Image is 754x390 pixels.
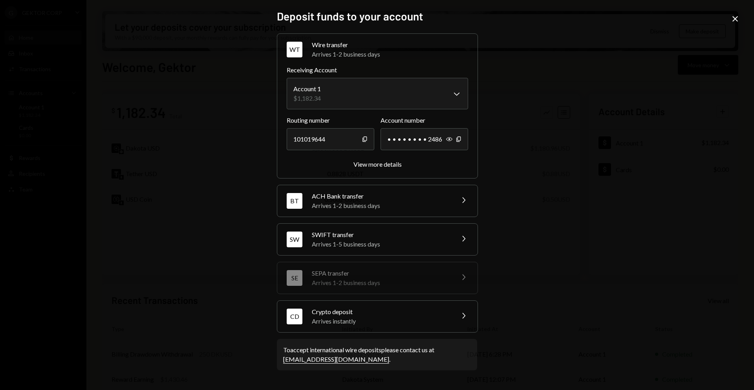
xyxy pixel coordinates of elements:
[312,50,468,59] div: Arrives 1-2 business days
[287,65,468,75] label: Receiving Account
[312,201,449,210] div: Arrives 1-2 business days
[353,160,402,168] div: View more details
[312,307,449,316] div: Crypto deposit
[287,193,302,209] div: BT
[277,224,478,255] button: SWSWIFT transferArrives 1-5 business days
[277,262,478,294] button: SESEPA transferArrives 1-2 business days
[381,116,468,125] label: Account number
[312,269,449,278] div: SEPA transfer
[277,185,478,217] button: BTACH Bank transferArrives 1-2 business days
[312,316,449,326] div: Arrives instantly
[287,42,302,57] div: WT
[353,160,402,169] button: View more details
[287,65,468,169] div: WTWire transferArrives 1-2 business days
[312,239,449,249] div: Arrives 1-5 business days
[312,278,449,287] div: Arrives 1-2 business days
[287,78,468,109] button: Receiving Account
[312,230,449,239] div: SWIFT transfer
[277,9,477,24] h2: Deposit funds to your account
[277,301,478,332] button: CDCrypto depositArrives instantly
[287,116,374,125] label: Routing number
[381,128,468,150] div: • • • • • • • • 2486
[277,34,478,65] button: WTWire transferArrives 1-2 business days
[287,309,302,324] div: CD
[312,40,468,50] div: Wire transfer
[312,191,449,201] div: ACH Bank transfer
[283,345,471,364] div: To accept international wire deposits please contact us at .
[287,232,302,247] div: SW
[287,270,302,286] div: SE
[287,128,374,150] div: 101019644
[283,355,389,364] a: [EMAIL_ADDRESS][DOMAIN_NAME]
